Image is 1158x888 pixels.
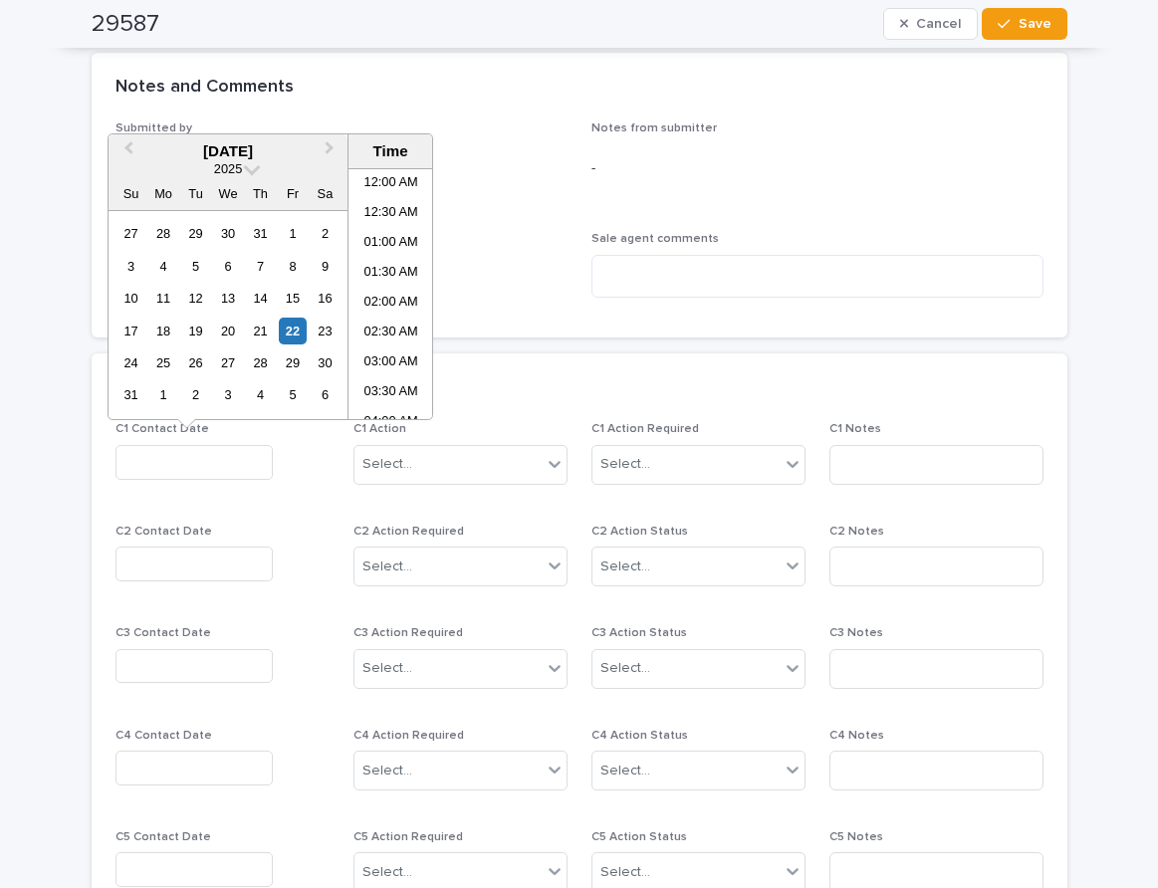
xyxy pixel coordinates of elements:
div: Choose Wednesday, August 13th, 2025 [214,285,241,312]
span: C5 Contact Date [116,831,211,843]
div: Mo [150,180,177,207]
div: Choose Thursday, August 7th, 2025 [247,253,274,280]
span: C4 Action Status [591,730,688,742]
div: Su [117,180,144,207]
div: Choose Thursday, August 28th, 2025 [247,349,274,376]
li: 12:30 AM [348,199,433,229]
div: Choose Sunday, August 3rd, 2025 [117,253,144,280]
div: Choose Tuesday, September 2nd, 2025 [182,381,209,408]
li: 01:00 AM [348,229,433,259]
div: Select... [362,658,412,679]
div: month 2025-08 [115,217,341,411]
p: - [591,158,1043,179]
li: 02:00 AM [348,289,433,319]
div: Select... [362,862,412,883]
div: Choose Thursday, August 14th, 2025 [247,285,274,312]
span: C3 Action Required [353,627,463,639]
span: C5 Action Required [353,831,463,843]
button: Save [982,8,1066,40]
div: Choose Monday, July 28th, 2025 [150,220,177,247]
span: C2 Contact Date [116,526,212,538]
button: Previous Month [111,136,142,168]
span: C1 Notes [829,423,881,435]
div: Choose Monday, September 1st, 2025 [150,381,177,408]
div: Choose Saturday, August 16th, 2025 [312,285,339,312]
li: 01:30 AM [348,259,433,289]
span: 2025 [214,161,242,176]
span: C2 Notes [829,526,884,538]
span: C3 Contact Date [116,627,211,639]
div: Choose Monday, August 4th, 2025 [150,253,177,280]
div: Choose Tuesday, August 5th, 2025 [182,253,209,280]
li: 04:00 AM [348,408,433,438]
span: Cancel [916,17,961,31]
div: Th [247,180,274,207]
div: Choose Friday, August 15th, 2025 [279,285,306,312]
div: Choose Saturday, September 6th, 2025 [312,381,339,408]
div: Choose Wednesday, August 27th, 2025 [214,349,241,376]
div: Choose Tuesday, July 29th, 2025 [182,220,209,247]
div: Choose Wednesday, July 30th, 2025 [214,220,241,247]
span: C4 Notes [829,730,884,742]
div: Select... [600,556,650,577]
h2: 29587 [92,10,159,39]
div: Choose Wednesday, August 20th, 2025 [214,318,241,344]
div: Select... [600,761,650,781]
div: Fr [279,180,306,207]
span: C4 Action Required [353,730,464,742]
div: Choose Sunday, August 10th, 2025 [117,285,144,312]
div: Select... [600,454,650,475]
div: [DATE] [109,142,347,160]
div: Choose Monday, August 18th, 2025 [150,318,177,344]
div: Choose Sunday, August 24th, 2025 [117,349,144,376]
div: Choose Thursday, July 31st, 2025 [247,220,274,247]
div: Choose Wednesday, September 3rd, 2025 [214,381,241,408]
div: Select... [362,454,412,475]
span: C4 Contact Date [116,730,212,742]
div: Choose Friday, August 1st, 2025 [279,220,306,247]
div: Choose Wednesday, August 6th, 2025 [214,253,241,280]
div: Choose Sunday, August 31st, 2025 [117,381,144,408]
div: Tu [182,180,209,207]
div: Choose Friday, August 22nd, 2025 [279,318,306,344]
div: Choose Monday, August 25th, 2025 [150,349,177,376]
li: 02:30 AM [348,319,433,348]
div: Select... [362,556,412,577]
li: 03:00 AM [348,348,433,378]
div: Choose Friday, August 29th, 2025 [279,349,306,376]
li: 12:00 AM [348,169,433,199]
div: Choose Saturday, August 9th, 2025 [312,253,339,280]
div: Choose Sunday, July 27th, 2025 [117,220,144,247]
span: C2 Action Required [353,526,464,538]
div: Sa [312,180,339,207]
span: Notes from submitter [591,122,717,134]
div: Choose Tuesday, August 12th, 2025 [182,285,209,312]
span: C1 Action Required [591,423,699,435]
div: Select... [600,862,650,883]
h2: Notes and Comments [116,77,294,99]
span: Save [1019,17,1051,31]
span: Sale agent comments [591,233,719,245]
div: Choose Thursday, September 4th, 2025 [247,381,274,408]
button: Cancel [883,8,979,40]
div: Choose Saturday, August 2nd, 2025 [312,220,339,247]
div: Choose Sunday, August 17th, 2025 [117,318,144,344]
div: Choose Monday, August 11th, 2025 [150,285,177,312]
div: Choose Saturday, August 23rd, 2025 [312,318,339,344]
span: C5 Action Status [591,831,687,843]
div: Time [353,142,427,160]
button: Next Month [316,136,347,168]
span: Submitted by [116,122,192,134]
div: Choose Friday, September 5th, 2025 [279,381,306,408]
div: Choose Tuesday, August 19th, 2025 [182,318,209,344]
div: Select... [362,761,412,781]
li: 03:30 AM [348,378,433,408]
span: C5 Notes [829,831,883,843]
div: Choose Friday, August 8th, 2025 [279,253,306,280]
div: Choose Saturday, August 30th, 2025 [312,349,339,376]
div: Select... [600,658,650,679]
div: We [214,180,241,207]
span: C3 Notes [829,627,883,639]
span: C3 Action Status [591,627,687,639]
div: Choose Thursday, August 21st, 2025 [247,318,274,344]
